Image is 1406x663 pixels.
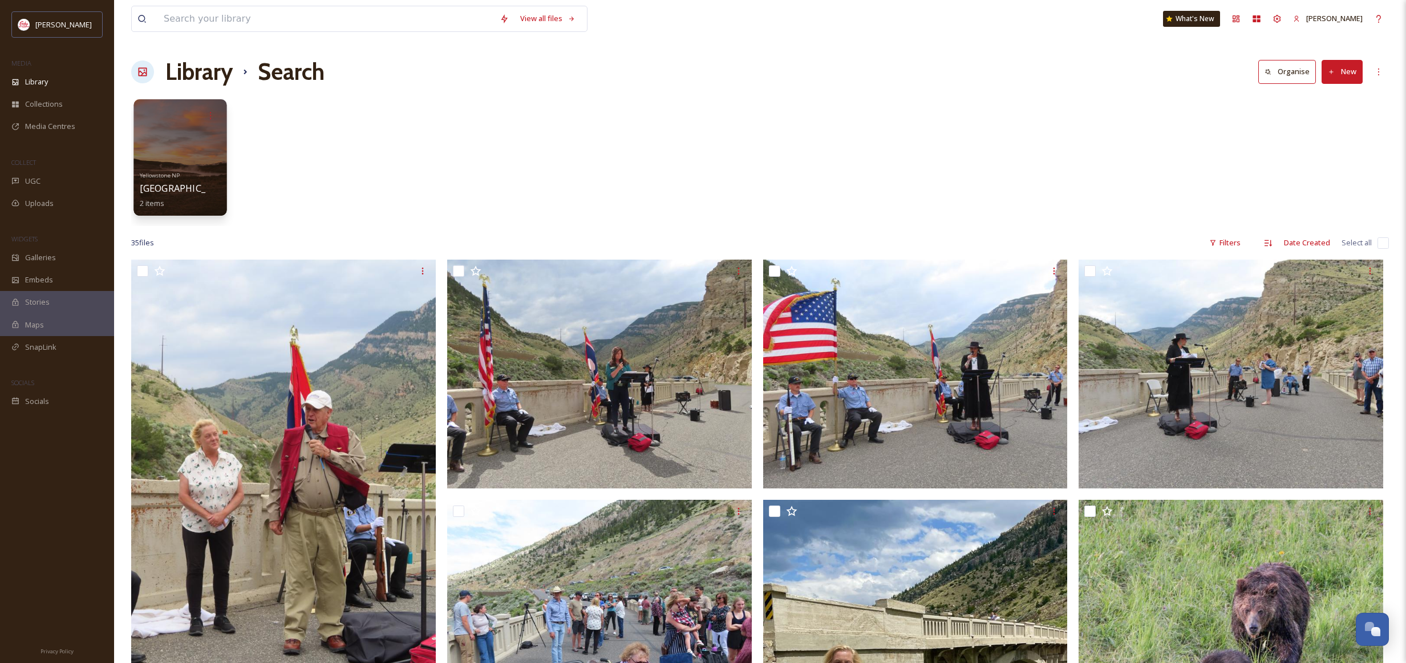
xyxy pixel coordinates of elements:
[25,76,48,87] span: Library
[1258,60,1316,83] button: Organise
[763,260,1068,488] img: IMG_4006.JPG
[258,55,325,89] h1: Search
[25,396,49,407] span: Socials
[25,99,63,110] span: Collections
[1356,613,1389,646] button: Open Chat
[40,648,74,655] span: Privacy Policy
[11,235,38,243] span: WIDGETS
[514,7,581,30] a: View all files
[140,197,165,208] span: 2 items
[1342,237,1372,248] span: Select all
[165,55,233,89] a: Library
[158,6,494,31] input: Search your library
[1287,7,1368,30] a: [PERSON_NAME]
[11,158,36,167] span: COLLECT
[40,644,74,657] a: Privacy Policy
[25,121,75,132] span: Media Centres
[11,378,34,387] span: SOCIALS
[1278,232,1336,254] div: Date Created
[25,198,54,209] span: Uploads
[131,237,154,248] span: 35 file s
[1322,60,1363,83] button: New
[140,171,180,179] span: Yellowstone NP
[140,168,233,208] a: Yellowstone NP[GEOGRAPHIC_DATA]2 items
[1079,260,1383,488] img: IMG_3995.JPG
[11,59,31,67] span: MEDIA
[18,19,30,30] img: images%20(1).png
[1163,11,1220,27] a: What's New
[1204,232,1246,254] div: Filters
[25,342,56,353] span: SnapLink
[140,182,233,195] span: [GEOGRAPHIC_DATA]
[447,260,752,488] img: IMG_4008.JPG
[1258,60,1322,83] a: Organise
[1306,13,1363,23] span: [PERSON_NAME]
[25,320,44,330] span: Maps
[35,19,92,30] span: [PERSON_NAME]
[25,252,56,263] span: Galleries
[25,274,53,285] span: Embeds
[25,176,40,187] span: UGC
[25,297,50,308] span: Stories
